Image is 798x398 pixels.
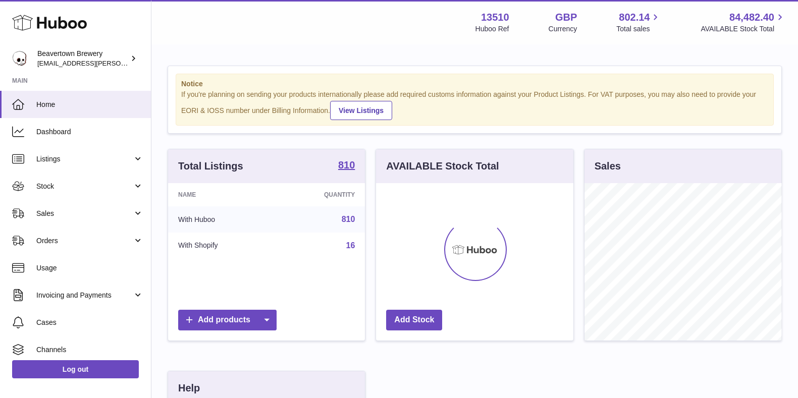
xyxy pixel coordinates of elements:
a: 802.14 Total sales [616,11,661,34]
div: Currency [549,24,577,34]
a: Log out [12,360,139,378]
span: AVAILABLE Stock Total [701,24,786,34]
span: Invoicing and Payments [36,291,133,300]
span: Stock [36,182,133,191]
td: With Huboo [168,206,274,233]
strong: Notice [181,79,768,89]
span: Orders [36,236,133,246]
span: Cases [36,318,143,327]
a: View Listings [330,101,392,120]
span: Home [36,100,143,109]
span: Dashboard [36,127,143,137]
span: Sales [36,209,133,218]
span: Usage [36,263,143,273]
strong: 810 [338,160,355,170]
img: kit.lowe@beavertownbrewery.co.uk [12,51,27,66]
a: Add Stock [386,310,442,330]
strong: 13510 [481,11,509,24]
span: 802.14 [619,11,650,24]
th: Name [168,183,274,206]
a: 16 [346,241,355,250]
h3: Total Listings [178,159,243,173]
span: 84,482.40 [729,11,774,24]
a: 84,482.40 AVAILABLE Stock Total [701,11,786,34]
div: Beavertown Brewery [37,49,128,68]
div: Huboo Ref [475,24,509,34]
span: Channels [36,345,143,355]
div: If you're planning on sending your products internationally please add required customs informati... [181,90,768,120]
td: With Shopify [168,233,274,259]
strong: GBP [555,11,577,24]
span: Listings [36,154,133,164]
a: 810 [338,160,355,172]
th: Quantity [274,183,365,206]
span: [EMAIL_ADDRESS][PERSON_NAME][DOMAIN_NAME] [37,59,202,67]
h3: AVAILABLE Stock Total [386,159,499,173]
a: Add products [178,310,277,330]
h3: Sales [595,159,621,173]
h3: Help [178,381,200,395]
span: Total sales [616,24,661,34]
a: 810 [342,215,355,223]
